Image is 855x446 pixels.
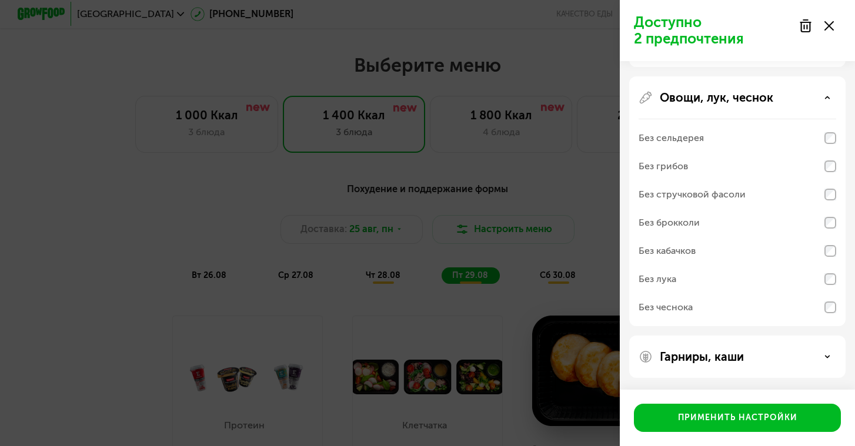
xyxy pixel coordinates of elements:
div: Без лука [639,272,676,286]
p: Доступно 2 предпочтения [634,14,791,47]
div: Без чеснока [639,300,693,314]
div: Без стручковой фасоли [639,187,746,202]
button: Применить настройки [634,404,841,432]
div: Без грибов [639,159,688,173]
div: Без брокколи [639,216,700,230]
div: Без сельдерея [639,131,704,145]
p: Гарниры, каши [660,350,744,364]
div: Применить настройки [678,412,797,424]
p: Овощи, лук, чеснок [660,90,773,105]
div: Без кабачков [639,244,696,258]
